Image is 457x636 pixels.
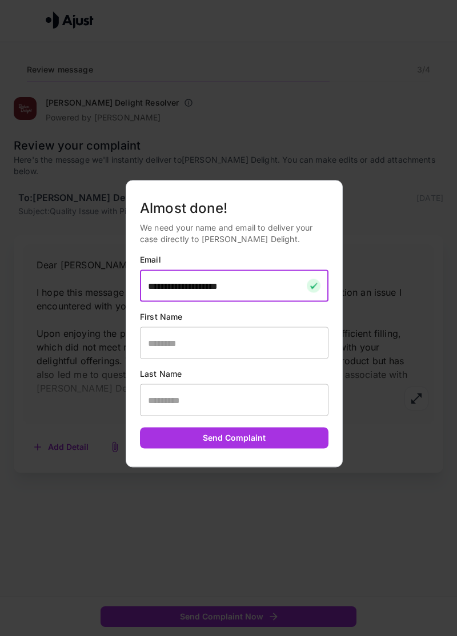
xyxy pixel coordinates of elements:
[140,254,328,265] p: Email
[140,311,328,323] p: First Name
[140,368,328,380] p: Last Name
[307,279,320,293] img: checkmark
[140,199,328,218] h5: Almost done!
[140,428,328,449] button: Send Complaint
[140,222,328,245] p: We need your name and email to deliver your case directly to [PERSON_NAME] Delight.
